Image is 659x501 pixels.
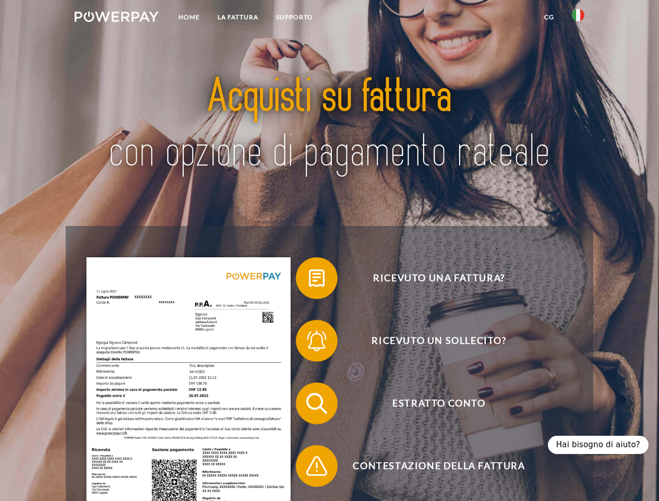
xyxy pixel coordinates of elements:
div: Hai bisogno di aiuto? [548,436,649,454]
span: Contestazione della fattura [311,445,567,487]
a: Home [170,8,209,27]
a: Supporto [267,8,322,27]
img: qb_warning.svg [304,453,330,479]
span: Estratto conto [311,383,567,424]
a: CG [535,8,563,27]
button: Ricevuto un sollecito? [296,320,567,362]
img: qb_bill.svg [304,265,330,291]
img: qb_search.svg [304,390,330,416]
img: title-powerpay_it.svg [100,50,559,200]
iframe: Button to launch messaging window [617,459,651,493]
span: Ricevuto un sollecito? [311,320,567,362]
button: Ricevuto una fattura? [296,257,567,299]
a: LA FATTURA [209,8,267,27]
button: Contestazione della fattura [296,445,567,487]
span: Ricevuto una fattura? [311,257,567,299]
img: logo-powerpay-white.svg [75,11,159,22]
img: qb_bell.svg [304,328,330,354]
button: Estratto conto [296,383,567,424]
img: it [572,9,584,21]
